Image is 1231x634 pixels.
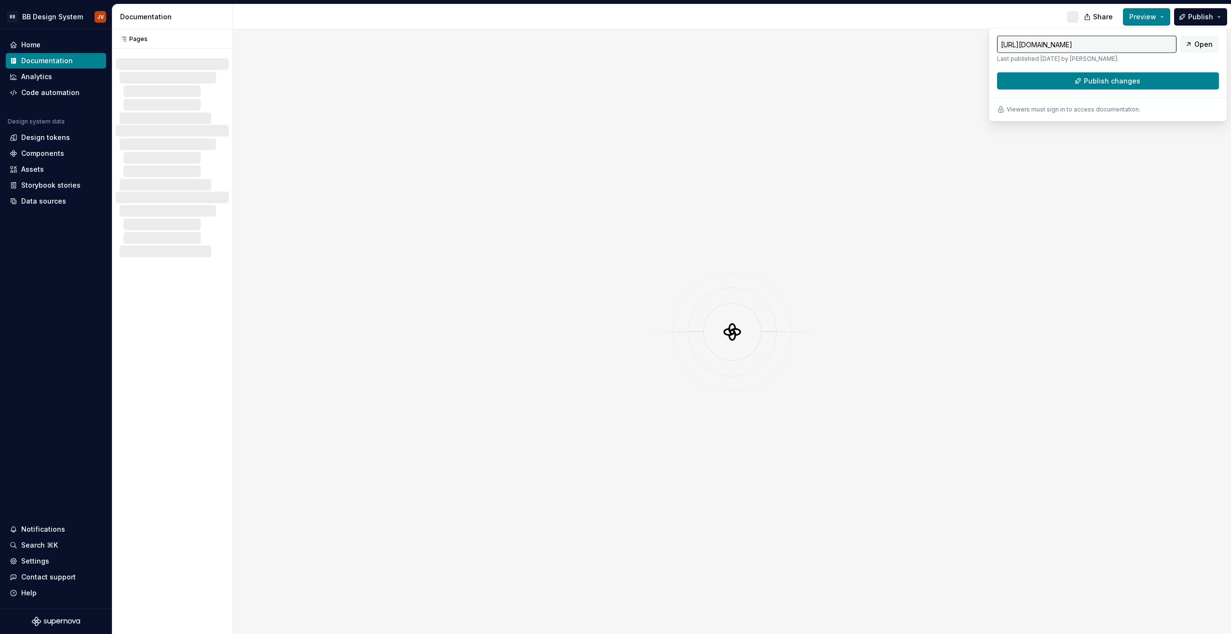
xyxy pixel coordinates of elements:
[21,88,80,97] div: Code automation
[1129,12,1156,22] span: Preview
[1123,8,1170,26] button: Preview
[1180,36,1219,53] a: Open
[21,56,73,66] div: Documentation
[1093,12,1113,22] span: Share
[6,130,106,145] a: Design tokens
[6,85,106,100] a: Code automation
[1174,8,1227,26] button: Publish
[22,12,83,22] div: BB Design System
[6,69,106,84] a: Analytics
[1007,106,1140,113] p: Viewers must sign in to access documentation.
[6,553,106,569] a: Settings
[97,13,104,21] div: JV
[21,165,44,174] div: Assets
[6,522,106,537] button: Notifications
[8,118,65,125] div: Design system data
[6,538,106,553] button: Search ⌘K
[6,162,106,177] a: Assets
[6,193,106,209] a: Data sources
[6,146,106,161] a: Components
[21,524,65,534] div: Notifications
[21,572,76,582] div: Contact support
[120,12,229,22] div: Documentation
[1188,12,1213,22] span: Publish
[7,11,18,23] div: BB
[1084,76,1140,86] span: Publish changes
[21,40,41,50] div: Home
[21,540,58,550] div: Search ⌘K
[21,72,52,82] div: Analytics
[6,178,106,193] a: Storybook stories
[2,6,110,27] button: BBBB Design SystemJV
[116,35,148,43] div: Pages
[21,588,37,598] div: Help
[21,196,66,206] div: Data sources
[6,53,106,69] a: Documentation
[6,37,106,53] a: Home
[997,55,1176,63] p: Last published [DATE] by [PERSON_NAME].
[6,569,106,585] button: Contact support
[32,617,80,626] svg: Supernova Logo
[1079,8,1119,26] button: Share
[21,133,70,142] div: Design tokens
[997,72,1219,90] button: Publish changes
[21,180,81,190] div: Storybook stories
[21,556,49,566] div: Settings
[1194,40,1213,49] span: Open
[21,149,64,158] div: Components
[6,585,106,601] button: Help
